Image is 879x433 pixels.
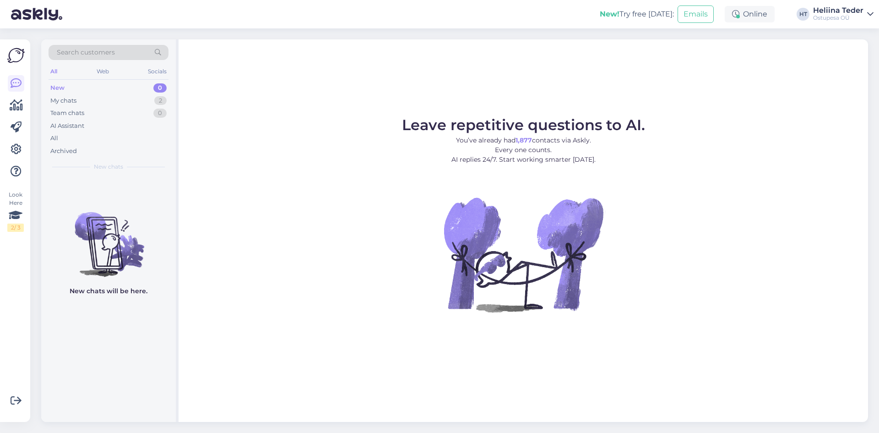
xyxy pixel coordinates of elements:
p: New chats will be here. [70,286,147,296]
div: Heliina Teder [813,7,863,14]
div: HT [797,8,809,21]
div: AI Assistant [50,121,84,131]
div: Look Here [7,191,24,232]
span: New chats [94,163,123,171]
p: You’ve already had contacts via Askly. Every one counts. AI replies 24/7. Start working smarter [... [402,136,645,164]
div: Ostupesa OÜ [813,14,863,22]
div: Web [95,66,111,77]
button: Emails [678,5,714,23]
div: Online [725,6,775,22]
div: Socials [146,66,168,77]
div: Team chats [50,109,84,118]
b: New! [600,10,619,18]
img: No Chat active [441,172,606,337]
img: No chats [41,196,176,278]
div: Try free [DATE]: [600,9,674,20]
div: 2 / 3 [7,224,24,232]
span: Leave repetitive questions to AI. [402,116,645,134]
div: 2 [154,96,167,105]
div: My chats [50,96,76,105]
span: Search customers [57,48,115,57]
div: 0 [153,83,167,93]
b: 1,877 [515,136,532,144]
div: All [49,66,59,77]
a: Heliina TederOstupesa OÜ [813,7,874,22]
div: New [50,83,65,93]
div: All [50,134,58,143]
div: 0 [153,109,167,118]
div: Archived [50,147,77,156]
img: Askly Logo [7,47,25,64]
